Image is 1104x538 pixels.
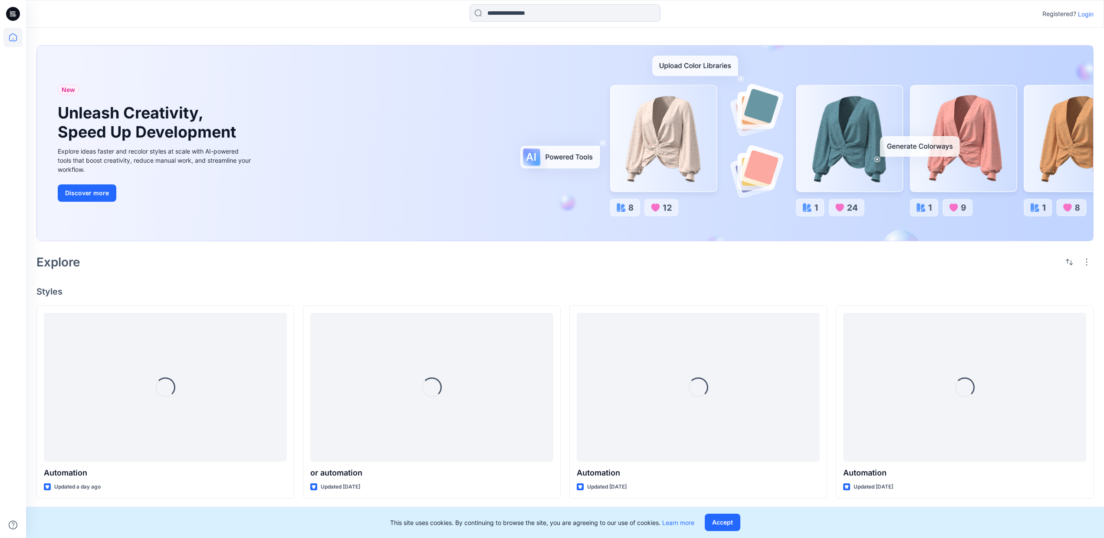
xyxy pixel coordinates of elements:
span: New [62,85,75,95]
p: or automation [310,467,553,479]
button: Accept [705,514,740,531]
p: Updated a day ago [54,482,101,492]
h1: Unleash Creativity, Speed Up Development [58,104,240,141]
p: Updated [DATE] [321,482,360,492]
p: Updated [DATE] [854,482,893,492]
button: Discover more [58,184,116,202]
h2: Explore [36,255,80,269]
p: Automation [44,467,287,479]
p: Automation [577,467,820,479]
p: This site uses cookies. By continuing to browse the site, you are agreeing to our use of cookies. [390,518,694,527]
p: Updated [DATE] [587,482,627,492]
p: Registered? [1042,9,1076,19]
a: Discover more [58,184,253,202]
p: Automation [843,467,1086,479]
div: Explore ideas faster and recolor styles at scale with AI-powered tools that boost creativity, red... [58,147,253,174]
a: Learn more [662,519,694,526]
h4: Styles [36,286,1094,297]
p: Login [1078,10,1094,19]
